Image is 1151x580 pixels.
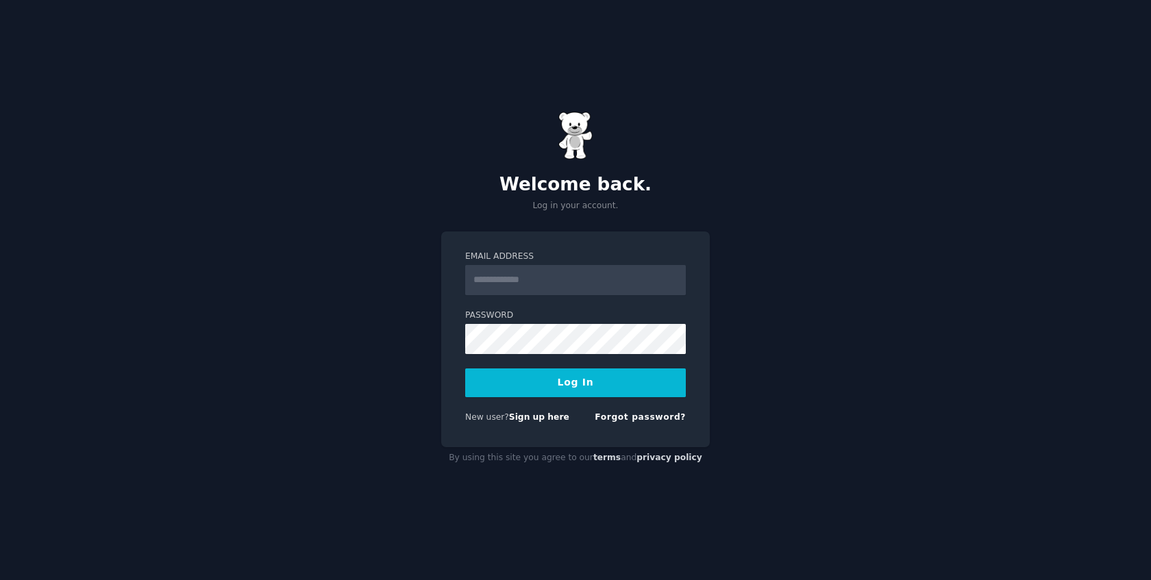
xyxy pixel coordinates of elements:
a: Forgot password? [595,412,686,422]
button: Log In [465,368,686,397]
label: Password [465,310,686,322]
div: By using this site you agree to our and [441,447,710,469]
a: privacy policy [636,453,702,462]
label: Email Address [465,251,686,263]
p: Log in your account. [441,200,710,212]
a: Sign up here [509,412,569,422]
a: terms [593,453,621,462]
img: Gummy Bear [558,112,593,160]
span: New user? [465,412,509,422]
h2: Welcome back. [441,174,710,196]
